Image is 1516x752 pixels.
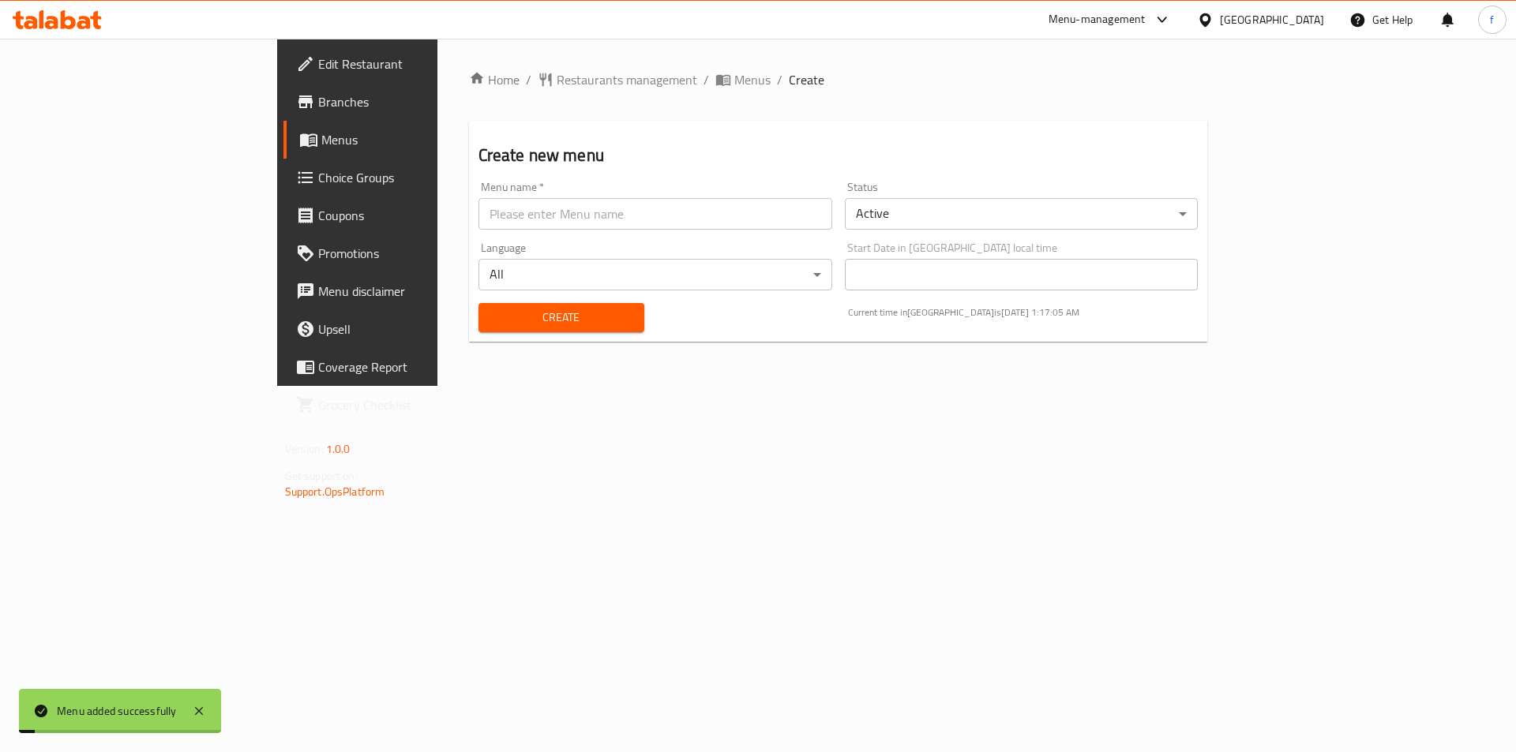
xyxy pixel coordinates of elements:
span: Coverage Report [318,357,518,376]
span: Edit Restaurant [318,54,518,73]
span: f [1490,11,1494,28]
li: / [777,70,782,89]
nav: breadcrumb [469,70,1208,89]
span: Upsell [318,320,518,339]
a: Choice Groups [283,159,531,196]
span: Branches [318,92,518,111]
span: Menus [734,70,771,89]
input: Please enter Menu name [478,198,832,230]
span: Promotions [318,244,518,263]
span: Get support on: [285,466,358,486]
a: Coverage Report [283,348,531,386]
button: Create [478,303,644,332]
span: Menus [321,130,518,149]
span: 1.0.0 [326,439,351,459]
a: Grocery Checklist [283,386,531,424]
a: Restaurants management [538,70,697,89]
span: Restaurants management [557,70,697,89]
a: Menu disclaimer [283,272,531,310]
div: Menu added successfully [57,702,177,720]
a: Upsell [283,310,531,348]
span: Choice Groups [318,168,518,187]
a: Support.OpsPlatform [285,481,385,502]
div: [GEOGRAPHIC_DATA] [1220,11,1324,28]
a: Promotions [283,234,531,272]
li: / [704,70,709,89]
a: Menus [715,70,771,89]
span: Version: [285,439,324,459]
span: Grocery Checklist [318,395,518,414]
h2: Create new menu [478,144,1199,167]
span: Menu disclaimer [318,282,518,301]
a: Edit Restaurant [283,45,531,83]
span: Coupons [318,206,518,225]
p: Current time in [GEOGRAPHIC_DATA] is [DATE] 1:17:05 AM [848,305,1199,320]
span: Create [789,70,824,89]
div: Active [845,198,1199,230]
a: Coupons [283,196,531,234]
a: Menus [283,121,531,159]
div: All [478,259,832,290]
a: Branches [283,83,531,121]
div: Menu-management [1049,10,1146,29]
span: Create [491,308,632,327]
